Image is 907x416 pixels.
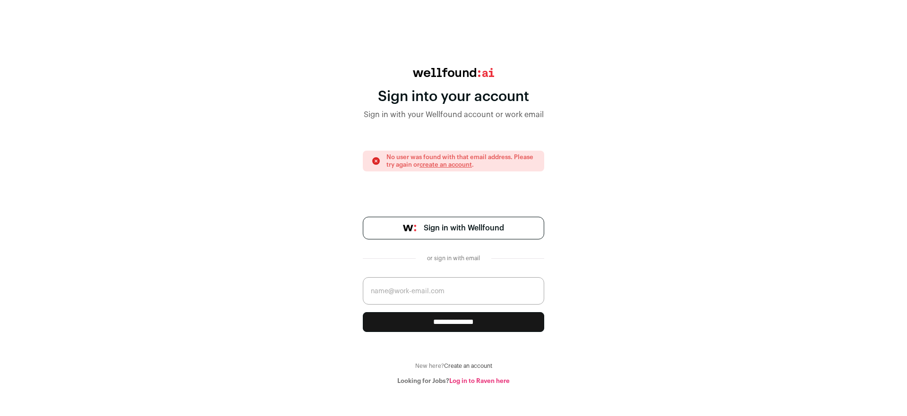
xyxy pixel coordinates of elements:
a: create an account [419,161,472,168]
div: or sign in with email [423,255,484,262]
input: name@work-email.com [363,277,544,305]
p: No user was found with that email address. Please try again or . [386,153,536,169]
span: Sign in with Wellfound [424,222,504,234]
img: wellfound-symbol-flush-black-fb3c872781a75f747ccb3a119075da62bfe97bd399995f84a933054e44a575c4.png [403,225,416,231]
a: Create an account [444,363,492,369]
div: Sign into your account [363,88,544,105]
div: Sign in with your Wellfound account or work email [363,109,544,120]
img: wellfound:ai [413,68,494,77]
a: Sign in with Wellfound [363,217,544,239]
a: Log in to Raven here [449,378,510,384]
div: Looking for Jobs? [363,377,544,385]
div: New here? [363,362,544,370]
